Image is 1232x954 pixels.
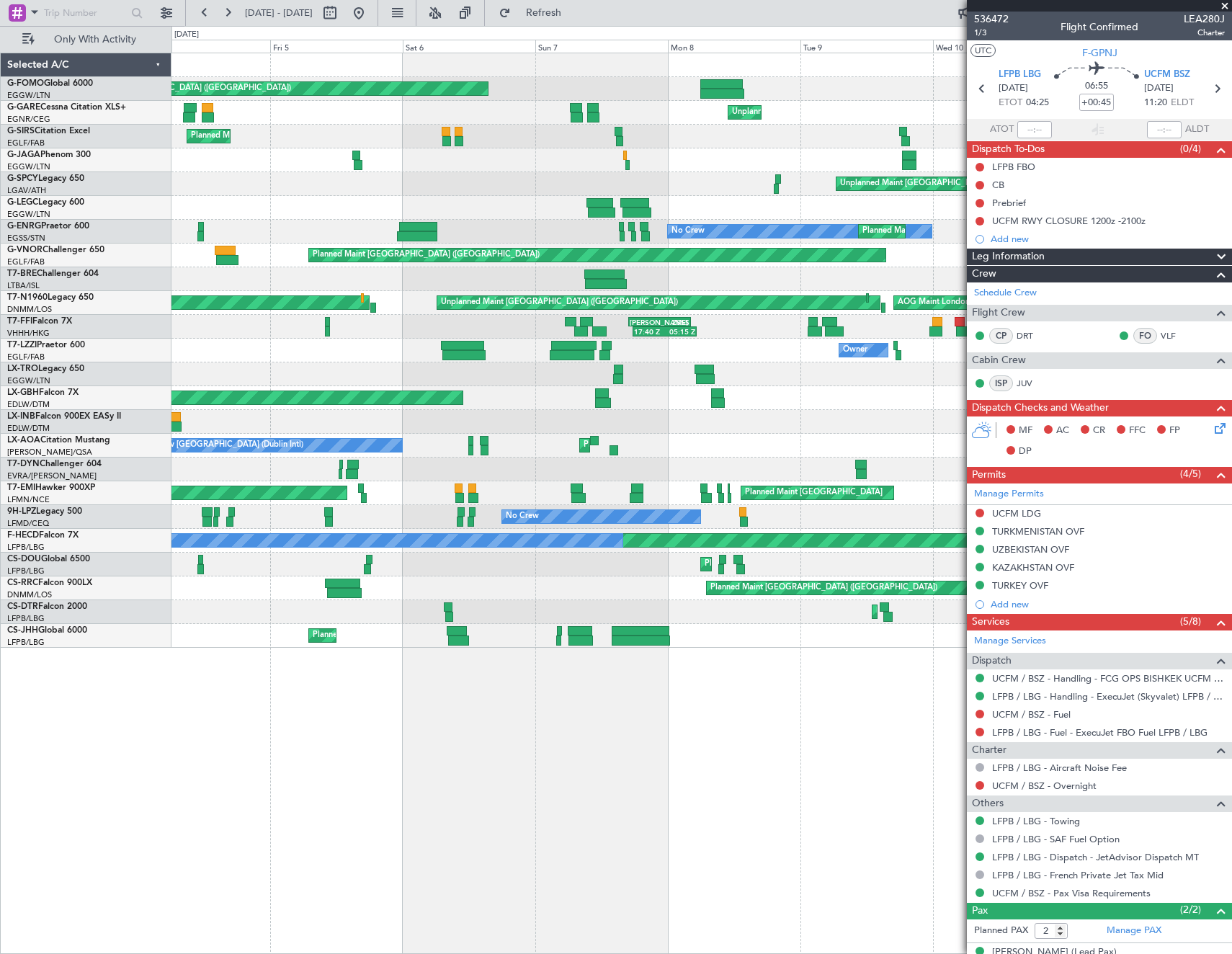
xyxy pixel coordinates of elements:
span: Permits [972,467,1006,483]
a: EGNR/CEG [7,114,50,125]
span: T7-LZZI [7,341,37,349]
a: LX-TROLegacy 650 [7,365,84,373]
span: FP [1169,424,1180,438]
a: G-FOMOGlobal 6000 [7,79,93,88]
div: Unplanned Maint [PERSON_NAME] [732,102,862,123]
a: LFPB / LBG - Fuel - ExecuJet FBO Fuel LFPB / LBG [992,726,1208,739]
button: Only With Activity [16,28,156,51]
div: Add new [991,598,1225,610]
span: [DATE] [999,81,1028,96]
div: Planned Maint [GEOGRAPHIC_DATA] ([GEOGRAPHIC_DATA]) [705,553,932,575]
a: DNMM/LOS [7,589,52,600]
span: Only With Activity [37,35,152,45]
span: [DATE] - [DATE] [245,6,313,19]
div: UCFM RWY CLOSURE 1200z -2100z [992,215,1146,227]
span: LX-TRO [7,365,38,373]
a: JUV [1017,377,1049,390]
span: (4/5) [1180,466,1201,481]
span: Flight Crew [972,305,1025,321]
div: Tue 9 [800,40,933,53]
span: ELDT [1171,96,1194,110]
div: CP [989,328,1013,344]
div: Planned Maint Mugla ([GEOGRAPHIC_DATA]) [876,601,1043,623]
a: EGLF/FAB [7,138,45,148]
div: Fri 5 [270,40,403,53]
a: G-LEGCLegacy 600 [7,198,84,207]
span: 06:55 [1085,79,1108,94]
a: G-SPCYLegacy 650 [7,174,84,183]
a: Manage Permits [974,487,1044,501]
a: Manage PAX [1107,924,1161,938]
span: Charter [1184,27,1225,39]
a: CS-RRCFalcon 900LX [7,579,92,587]
span: 536472 [974,12,1009,27]
a: T7-N1960Legacy 650 [7,293,94,302]
span: [DATE] [1144,81,1174,96]
a: LFPB / LBG - Dispatch - JetAdvisor Dispatch MT [992,851,1199,863]
div: No Crew [671,220,705,242]
span: G-GARE [7,103,40,112]
div: Sat 6 [403,40,535,53]
span: G-SIRS [7,127,35,135]
a: LFPB / LBG - Handling - ExecuJet (Skyvalet) LFPB / LBG [992,690,1225,703]
div: ISP [989,375,1013,391]
div: KAZAKHSTAN OVF [992,561,1074,574]
a: EGSS/STN [7,233,45,244]
div: Flight Confirmed [1061,19,1138,35]
div: Mon 8 [668,40,800,53]
div: Thu 4 [138,40,270,53]
a: LFPB / LBG - Towing [992,815,1080,827]
span: G-FOMO [7,79,44,88]
a: LX-INBFalcon 900EX EASy II [7,412,121,421]
a: EGGW/LTN [7,90,50,101]
a: LX-AOACitation Mustang [7,436,110,445]
span: DP [1019,445,1032,459]
a: G-ENRGPraetor 600 [7,222,89,231]
div: TURKMENISTAN OVF [992,525,1084,538]
span: ALDT [1185,122,1209,137]
a: T7-EMIHawker 900XP [7,483,95,492]
a: G-JAGAPhenom 300 [7,151,91,159]
span: F-HECD [7,531,39,540]
span: LX-INB [7,412,35,421]
a: DRT [1017,329,1049,342]
div: UCFM LDG [992,507,1041,520]
span: LX-GBH [7,388,39,397]
div: Planned Maint [GEOGRAPHIC_DATA] ([GEOGRAPHIC_DATA]) [710,577,937,599]
input: Trip Number [44,2,127,24]
span: LFPB LBG [999,68,1041,82]
span: F-GPNJ [1082,45,1117,61]
div: 17:40 Z [634,327,665,336]
div: 05:15 Z [664,327,695,336]
div: Planned Maint [GEOGRAPHIC_DATA] ([GEOGRAPHIC_DATA]) [191,125,418,147]
span: 9H-LPZ [7,507,36,516]
a: LFPB/LBG [7,613,45,624]
div: UZBEKISTAN OVF [992,543,1069,556]
span: AC [1056,424,1069,438]
div: CB [992,179,1004,191]
span: G-JAGA [7,151,40,159]
span: G-SPCY [7,174,38,183]
span: Dispatch [972,653,1012,669]
span: UCFM BSZ [1144,68,1190,82]
span: Refresh [514,8,574,18]
a: LX-GBHFalcon 7X [7,388,79,397]
div: ZSSS [660,318,689,326]
span: LEA280J [1184,12,1225,27]
a: LFMN/NCE [7,494,50,505]
div: Prebrief [992,197,1026,209]
span: Crew [972,266,996,282]
span: G-LEGC [7,198,38,207]
a: G-SIRSCitation Excel [7,127,90,135]
a: LFPB / LBG - French Private Jet Tax Mid [992,869,1164,881]
div: AOG Maint London ([GEOGRAPHIC_DATA]) [898,292,1059,313]
a: EGGW/LTN [7,209,50,220]
a: Manage Services [974,634,1046,648]
a: EGLF/FAB [7,352,45,362]
div: Add new [991,233,1225,245]
span: ETOT [999,96,1022,110]
input: --:-- [1017,121,1052,138]
a: UCFM / BSZ - Fuel [992,708,1071,721]
a: CS-JHHGlobal 6000 [7,626,87,635]
a: G-GARECessna Citation XLS+ [7,103,126,112]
